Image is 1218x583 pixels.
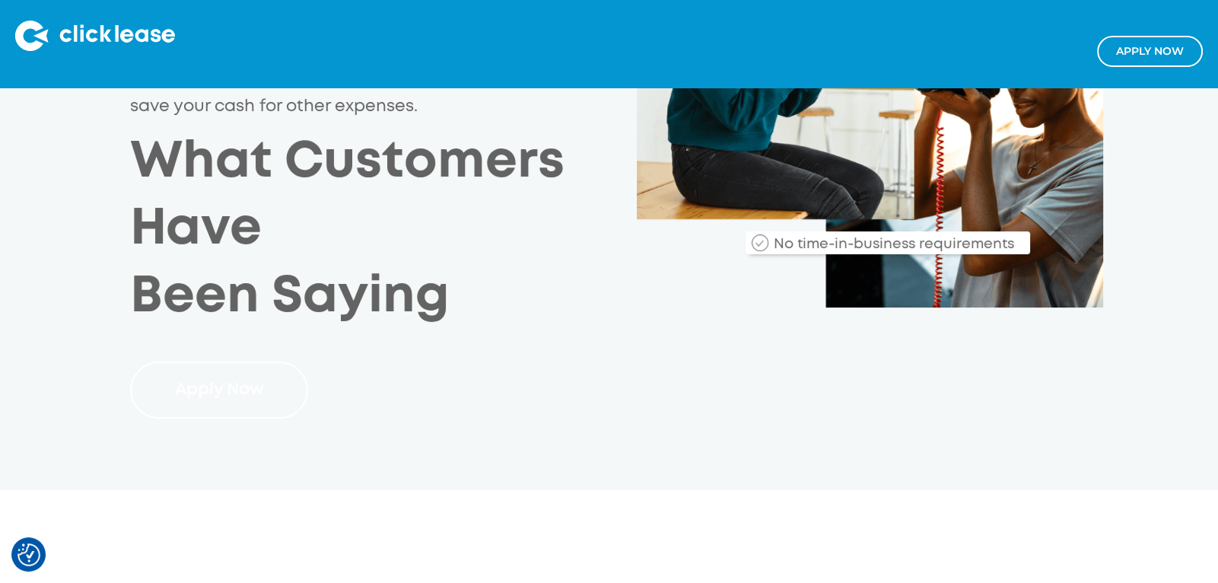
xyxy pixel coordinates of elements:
img: Checkmark_callout [752,234,768,251]
h2: What Customers Have Been Saying [130,129,637,332]
img: Revisit consent button [17,543,40,566]
a: Apply NOw [1097,36,1203,67]
button: Consent Preferences [17,543,40,566]
img: Clicklease logo [15,21,175,51]
div: No time-in-business requirements [686,219,1030,255]
a: Apply Now [130,362,307,419]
